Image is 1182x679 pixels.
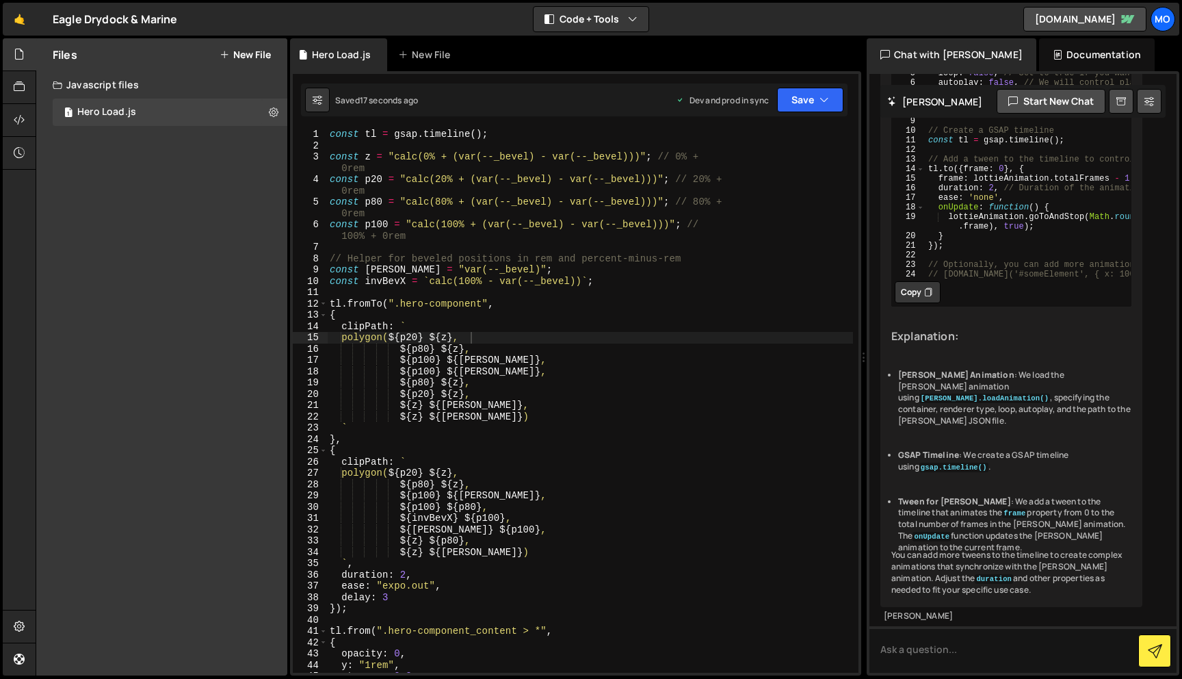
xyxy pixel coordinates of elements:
[293,411,328,423] div: 22
[867,38,1036,71] div: Chat with [PERSON_NAME]
[293,344,328,355] div: 16
[534,7,648,31] button: Code + Tools
[293,592,328,604] div: 38
[293,535,328,547] div: 33
[676,94,769,106] div: Dev and prod in sync
[893,193,924,203] div: 17
[398,48,456,62] div: New File
[293,434,328,446] div: 24
[335,94,418,106] div: Saved
[893,241,924,251] div: 21
[293,457,328,468] div: 26
[893,212,924,231] div: 19
[64,108,73,119] span: 1
[293,242,328,253] div: 7
[893,126,924,136] div: 10
[293,569,328,581] div: 36
[53,11,178,27] div: Eagle Drydock & Marine
[912,532,951,541] code: onUpdate
[293,648,328,660] div: 43
[293,174,328,196] div: 4
[919,463,988,472] code: gsap.timeline()
[293,389,328,400] div: 20
[293,660,328,671] div: 44
[895,281,941,303] button: Copy
[1151,7,1175,31] a: Mo
[893,203,924,212] div: 18
[293,547,328,559] div: 34
[884,611,1139,622] div: [PERSON_NAME]
[898,370,1131,427] li: : We load the [PERSON_NAME] animation using , specifying the container, renderer type, loop, auto...
[898,496,1011,507] strong: Tween for [PERSON_NAME]
[293,637,328,649] div: 42
[293,422,328,434] div: 23
[312,48,371,62] div: Hero Load.js
[293,377,328,389] div: 19
[293,626,328,637] div: 41
[293,332,328,344] div: 15
[77,106,136,118] div: Hero Load.js
[1002,509,1027,518] code: frame
[293,513,328,524] div: 31
[898,369,1014,381] strong: [PERSON_NAME] Animation
[293,264,328,276] div: 9
[293,615,328,626] div: 40
[1023,7,1146,31] a: [DOMAIN_NAME]
[893,251,924,260] div: 22
[898,450,1131,473] li: : We create a GSAP timeline using .
[293,196,328,219] div: 5
[293,524,328,536] div: 32
[293,558,328,569] div: 35
[893,174,924,183] div: 15
[293,151,328,174] div: 3
[893,183,924,193] div: 16
[293,467,328,479] div: 27
[893,164,924,174] div: 14
[975,574,1013,584] code: duration
[293,129,328,140] div: 1
[293,366,328,378] div: 18
[293,309,328,321] div: 13
[293,276,328,287] div: 10
[293,400,328,411] div: 21
[220,49,271,60] button: New File
[1039,38,1155,71] div: Documentation
[893,136,924,145] div: 11
[293,445,328,457] div: 25
[893,260,924,270] div: 23
[893,116,924,126] div: 9
[360,94,418,106] div: 17 seconds ago
[293,219,328,242] div: 6
[777,88,843,112] button: Save
[898,449,959,461] strong: GSAP Timeline
[997,89,1105,114] button: Start new chat
[293,287,328,298] div: 11
[893,270,924,279] div: 24
[293,490,328,502] div: 29
[293,603,328,615] div: 39
[893,145,924,155] div: 12
[293,140,328,152] div: 2
[887,95,982,108] h2: [PERSON_NAME]
[53,47,77,62] h2: Files
[891,330,1131,343] h3: Explanation:
[893,68,924,78] div: 5
[893,78,924,88] div: 6
[293,355,328,366] div: 17
[898,496,1131,554] li: : We add a tween to the timeline that animates the property from 0 to the total number of frames ...
[293,502,328,513] div: 30
[293,321,328,333] div: 14
[3,3,36,36] a: 🤙
[53,99,287,126] div: 16536/44909.js
[919,394,1050,403] code: [PERSON_NAME].loadAnimation()
[893,231,924,241] div: 20
[293,479,328,491] div: 28
[893,155,924,164] div: 13
[36,71,287,99] div: Javascript files
[293,253,328,265] div: 8
[293,580,328,592] div: 37
[293,298,328,310] div: 12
